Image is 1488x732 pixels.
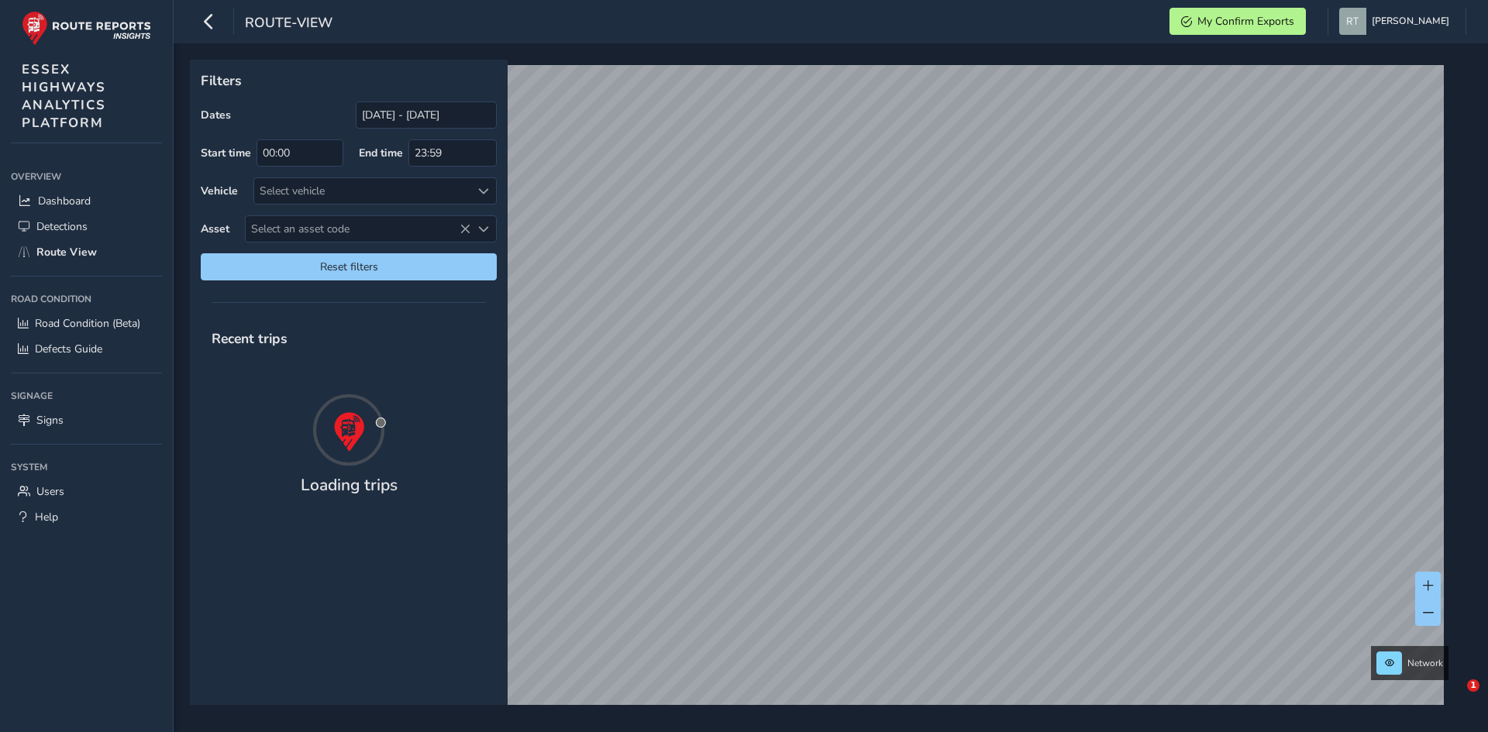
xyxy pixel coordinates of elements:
p: Filters [201,70,497,91]
button: Reset filters [201,253,497,280]
label: End time [359,146,403,160]
a: Defects Guide [11,336,162,362]
label: Vehicle [201,184,238,198]
span: Select an asset code [246,216,470,242]
div: Select vehicle [254,178,470,204]
span: Recent trips [201,318,298,359]
div: Select an asset code [470,216,496,242]
a: Users [11,479,162,504]
iframe: Intercom live chat [1435,679,1472,717]
a: Route View [11,239,162,265]
span: Defects Guide [35,342,102,356]
span: Network [1407,657,1443,669]
span: Reset filters [212,259,485,274]
img: rr logo [22,11,151,46]
canvas: Map [195,65,1444,723]
a: Detections [11,214,162,239]
span: route-view [245,13,332,35]
h4: Loading trips [301,476,398,495]
button: [PERSON_NAME] [1339,8,1455,35]
div: Overview [11,165,162,188]
div: System [11,455,162,479]
label: Asset [201,222,229,236]
span: [PERSON_NAME] [1372,8,1449,35]
span: Road Condition (Beta) [35,316,140,331]
img: diamond-layout [1339,8,1366,35]
div: Road Condition [11,287,162,311]
span: 1 [1467,679,1479,692]
a: Dashboard [11,188,162,214]
div: Signage [11,384,162,407]
span: ESSEX HIGHWAYS ANALYTICS PLATFORM [22,60,106,132]
a: Help [11,504,162,530]
a: Road Condition (Beta) [11,311,162,336]
span: Help [35,510,58,524]
span: Signs [36,413,64,428]
span: Route View [36,245,97,259]
a: Signs [11,407,162,433]
button: My Confirm Exports [1169,8,1306,35]
span: My Confirm Exports [1197,14,1294,29]
span: Detections [36,219,88,234]
span: Users [36,484,64,499]
span: Dashboard [38,194,91,208]
label: Start time [201,146,251,160]
label: Dates [201,108,231,122]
